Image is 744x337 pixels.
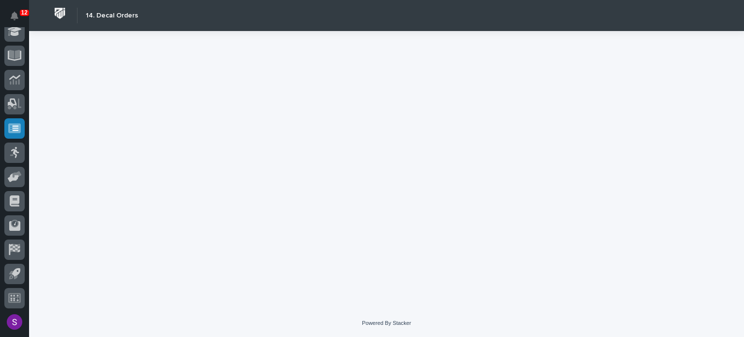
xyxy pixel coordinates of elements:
[4,312,25,332] button: users-avatar
[86,12,138,20] h2: 14. Decal Orders
[51,4,69,22] img: Workspace Logo
[12,12,25,27] div: Notifications12
[362,320,411,326] a: Powered By Stacker
[21,9,28,16] p: 12
[4,6,25,26] button: Notifications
